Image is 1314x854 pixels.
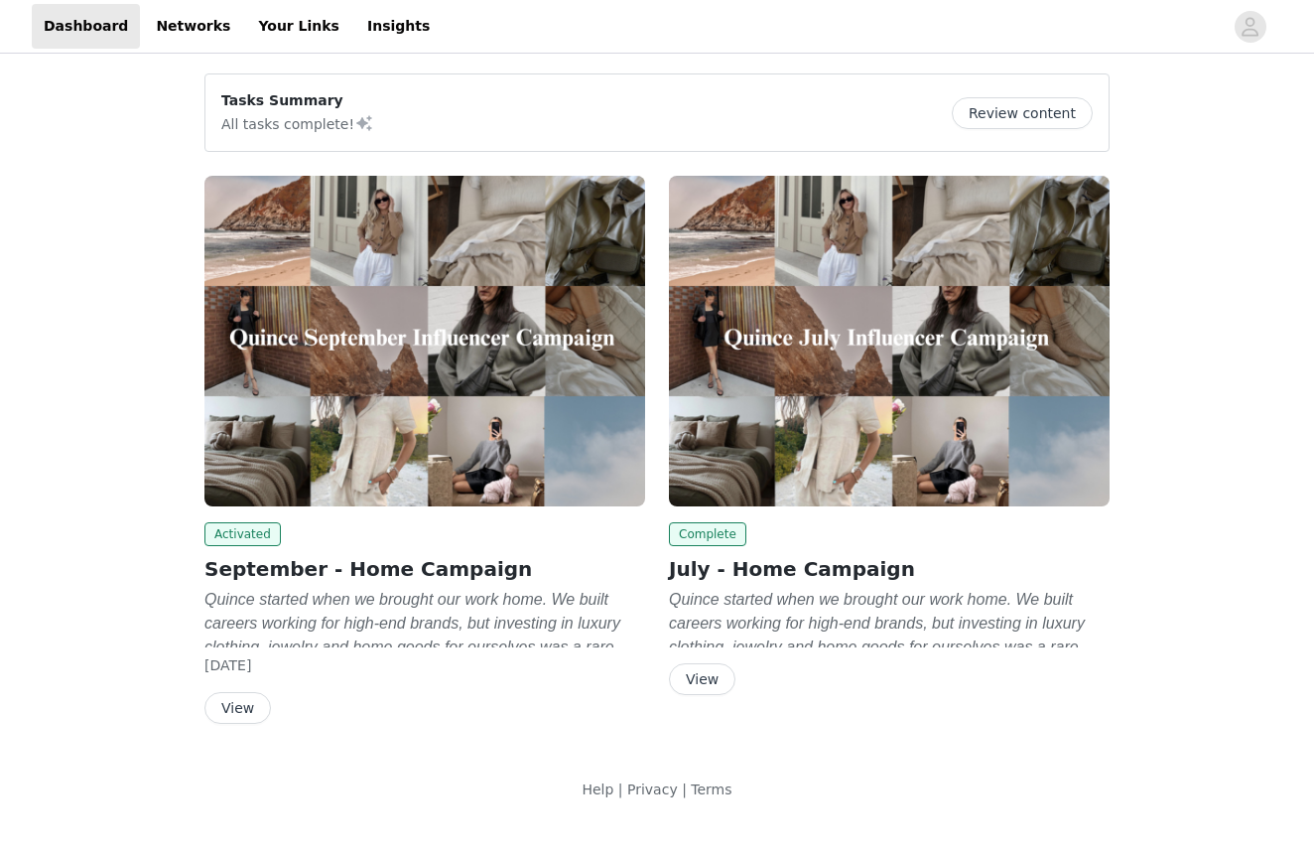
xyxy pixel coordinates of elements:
[1241,11,1259,43] div: avatar
[952,97,1093,129] button: Review content
[144,4,242,49] a: Networks
[204,522,281,546] span: Activated
[682,782,687,797] span: |
[627,782,678,797] a: Privacy
[669,176,1110,506] img: Quince
[32,4,140,49] a: Dashboard
[669,522,746,546] span: Complete
[246,4,351,49] a: Your Links
[582,782,613,797] a: Help
[204,692,271,724] button: View
[691,782,731,797] a: Terms
[204,554,645,584] h2: September - Home Campaign
[204,657,251,673] span: [DATE]
[204,176,645,506] img: Quince
[618,782,623,797] span: |
[355,4,442,49] a: Insights
[221,111,374,135] p: All tasks complete!
[669,591,1092,727] em: Quince started when we brought our work home. We built careers working for high-end brands, but i...
[204,591,627,727] em: Quince started when we brought our work home. We built careers working for high-end brands, but i...
[669,554,1110,584] h2: July - Home Campaign
[669,663,735,695] button: View
[669,672,735,687] a: View
[204,701,271,716] a: View
[221,90,374,111] p: Tasks Summary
